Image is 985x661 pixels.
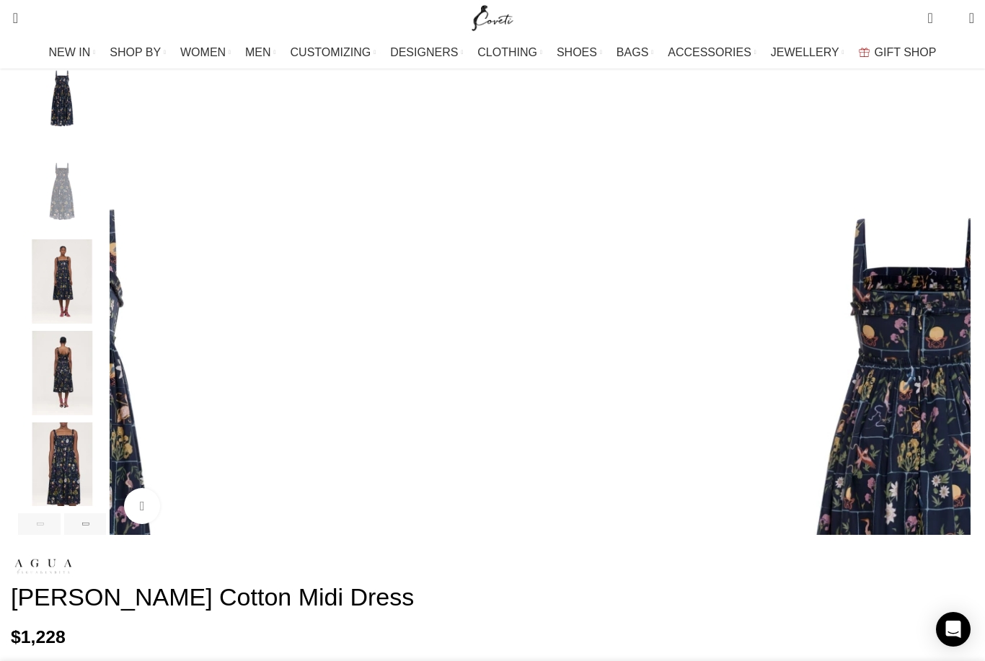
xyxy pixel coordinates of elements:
div: Main navigation [4,38,981,67]
div: Previous slide [18,513,61,535]
a: SHOP BY [110,38,166,67]
img: Agua By Agua Bendita Dresses [18,57,106,141]
span: JEWELLERY [771,45,839,59]
a: JEWELLERY [771,38,844,67]
span: $ [11,627,21,647]
div: Next slide [64,513,107,535]
img: Agua By Agua Bendita [18,148,106,233]
h1: [PERSON_NAME] Cotton Midi Dress [11,582,974,612]
span: 0 [929,7,940,18]
span: SHOES [557,45,597,59]
a: Site logo [469,11,517,23]
div: Open Intercom Messenger [936,612,971,647]
span: CLOTHING [477,45,537,59]
img: Agua By Agua Bendita [18,331,106,415]
div: 3 / 7 [18,239,106,331]
span: BAGS [617,45,648,59]
div: 2 / 7 [18,148,106,240]
span: WOMEN [180,45,226,59]
span: SHOP BY [110,45,161,59]
a: WOMEN [180,38,231,67]
a: Search [4,4,18,32]
a: NEW IN [49,38,96,67]
img: Agua By Agua Bendita [18,422,106,507]
img: Agua By Agua Bendita [18,513,106,598]
a: 0 [920,4,940,32]
a: BAGS [617,38,653,67]
img: Agua By Agua Bendita [11,558,76,575]
span: DESIGNERS [390,45,458,59]
a: ACCESSORIES [668,38,756,67]
span: CUSTOMIZING [291,45,371,59]
div: 6 / 7 [18,513,106,605]
a: MEN [245,38,275,67]
div: My Wishlist [944,4,958,32]
div: 1 / 7 [18,57,106,148]
div: 5 / 7 [18,422,106,514]
img: Agua By Agua Bendita Midi dress [18,239,106,324]
span: GIFT SHOP [875,45,937,59]
a: DESIGNERS [390,38,463,67]
a: CLOTHING [477,38,542,67]
span: MEN [245,45,271,59]
span: ACCESSORIES [668,45,751,59]
a: CUSTOMIZING [291,38,376,67]
span: NEW IN [49,45,91,59]
div: 4 / 7 [18,331,106,422]
span: 0 [947,14,958,25]
bdi: 1,228 [11,627,66,647]
a: GIFT SHOP [859,38,937,67]
a: SHOES [557,38,602,67]
img: GiftBag [859,48,870,57]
